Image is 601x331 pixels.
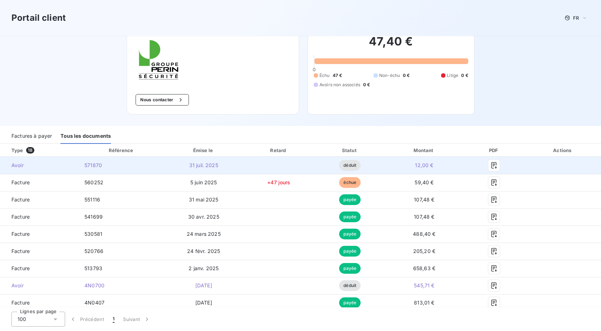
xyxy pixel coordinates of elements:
span: 513793 [84,265,102,271]
span: 107,48 € [414,196,434,203]
button: Précédent [65,312,108,327]
span: 488,40 € [413,231,435,237]
span: déduit [339,160,361,171]
div: Statut [316,147,384,154]
span: Non-échu [379,72,400,79]
span: Facture [6,196,73,203]
span: 530581 [84,231,102,237]
span: 0 € [461,72,468,79]
span: Avoir [6,282,73,289]
span: 560252 [84,179,103,185]
div: Factures à payer [11,129,52,144]
span: payée [339,211,361,222]
span: 31 mai 2025 [189,196,219,203]
span: [DATE] [195,282,212,288]
span: 100 [18,316,26,323]
h3: Portail client [11,11,66,24]
span: 2 janv. 2025 [189,265,219,271]
span: 5 juin 2025 [190,179,217,185]
div: Type [7,147,77,154]
span: Facture [6,299,73,306]
span: Facture [6,179,73,186]
span: Facture [6,248,73,255]
span: 551116 [84,196,100,203]
span: 12,00 € [415,162,433,168]
span: 1 [113,316,114,323]
span: 59,40 € [415,179,434,185]
span: 205,20 € [413,248,435,254]
span: Avoirs non associés [319,82,360,88]
button: 1 [108,312,119,327]
span: payée [339,263,361,274]
span: Facture [6,230,73,238]
div: Montant [387,147,462,154]
div: Tous les documents [60,129,111,144]
span: 47 € [333,72,342,79]
div: Retard [244,147,313,154]
span: 520766 [84,248,103,254]
span: 658,63 € [413,265,435,271]
span: Échu [319,72,330,79]
span: payée [339,229,361,239]
span: +47 jours [267,179,290,185]
span: 541699 [84,214,103,220]
span: 31 juil. 2025 [189,162,218,168]
span: payée [339,297,361,308]
span: 0 € [363,82,370,88]
span: 0 € [403,72,410,79]
span: 107,48 € [414,214,434,220]
span: 24 févr. 2025 [187,248,220,254]
span: Facture [6,265,73,272]
div: Référence [109,147,133,153]
span: payée [339,246,361,257]
div: Actions [526,147,600,154]
button: Suivant [119,312,155,327]
span: 18 [26,147,34,154]
span: 30 avr. 2025 [188,214,219,220]
img: Company logo [136,37,181,83]
span: 0 [313,67,316,72]
span: [DATE] [195,300,212,306]
div: PDF [465,147,523,154]
span: 813,01 € [414,300,434,306]
span: Litige [447,72,458,79]
div: Émise le [166,147,241,154]
span: 571870 [84,162,102,168]
span: 4N0407 [84,300,104,306]
h2: 47,40 € [314,34,468,56]
span: 24 mars 2025 [187,231,221,237]
span: 4N0700 [84,282,104,288]
span: FR [573,15,579,21]
span: Avoir [6,162,73,169]
span: échue [339,177,361,188]
span: Facture [6,213,73,220]
button: Nous contacter [136,94,189,106]
span: payée [339,194,361,205]
span: déduit [339,280,361,291]
span: 545,71 € [414,282,434,288]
